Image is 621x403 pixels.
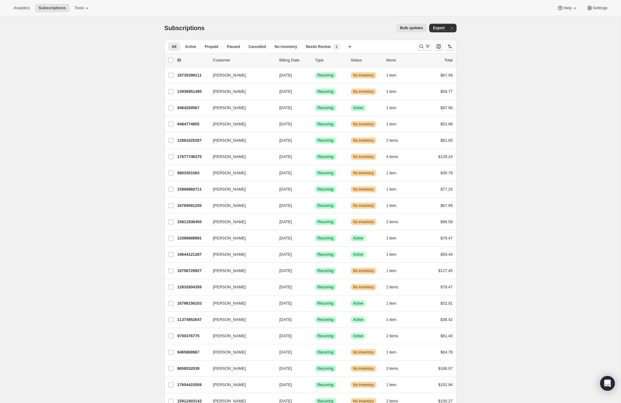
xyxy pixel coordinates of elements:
[279,317,292,322] span: [DATE]
[441,350,453,354] span: $64.78
[209,282,271,292] button: [PERSON_NAME]
[386,252,397,257] span: 1 item
[71,4,94,12] button: Tools
[441,219,453,224] span: $98.58
[279,285,292,289] span: [DATE]
[177,268,208,274] p: 18758729927
[353,138,374,143] span: No inventory
[209,87,271,97] button: [PERSON_NAME]
[177,219,208,225] p: 15811936455
[441,252,453,257] span: $59.44
[386,334,398,338] span: 2 items
[177,251,208,258] p: 19644121287
[279,334,292,338] span: [DATE]
[38,6,66,10] span: Subscriptions
[353,105,363,110] span: Active
[177,283,453,291] div: 12832604359[PERSON_NAME][DATE]SuccessRecurringWarningNo inventory2 items$79.47
[441,317,453,322] span: $36.42
[279,154,292,159] span: [DATE]
[386,381,403,389] button: 1 item
[400,26,423,30] span: Bulk updates
[213,333,246,339] span: [PERSON_NAME]
[213,170,246,176] span: [PERSON_NAME]
[600,376,615,391] div: Open Intercom Messenger
[318,252,334,257] span: Recurring
[213,365,246,372] span: [PERSON_NAME]
[177,169,453,177] div: 9803301063[PERSON_NAME][DATE]SuccessRecurringWarningNo inventory1 item$36.79
[318,301,334,306] span: Recurring
[213,203,246,209] span: [PERSON_NAME]
[177,120,453,128] div: 9464774855[PERSON_NAME][DATE]SuccessRecurringWarningNo inventory1 item$53.98
[353,252,363,257] span: Active
[177,364,453,373] div: 9658532039[PERSON_NAME][DATE]SuccessRecurringWarningNo inventory3 items$186.97
[279,57,310,63] p: Billing Date
[318,317,334,322] span: Recurring
[177,382,208,388] p: 17654415559
[318,105,334,110] span: Recurring
[318,236,334,241] span: Recurring
[213,268,246,274] span: [PERSON_NAME]
[279,138,292,143] span: [DATE]
[279,268,292,273] span: [DATE]
[213,219,246,225] span: [PERSON_NAME]
[318,268,334,273] span: Recurring
[209,233,271,243] button: [PERSON_NAME]
[386,236,397,241] span: 1 item
[386,154,398,159] span: 4 items
[441,301,453,306] span: $32.91
[386,57,417,63] div: Items
[318,334,334,338] span: Recurring
[441,187,453,192] span: $77.25
[386,152,405,161] button: 4 items
[177,57,453,63] div: IDCustomerBilling DateTypeStatusItemsTotal
[213,121,246,127] span: [PERSON_NAME]
[386,299,403,308] button: 1 item
[318,285,334,290] span: Recurring
[386,364,405,373] button: 3 items
[386,201,403,210] button: 1 item
[209,298,271,308] button: [PERSON_NAME]
[386,138,398,143] span: 2 items
[177,89,208,95] p: 13936951495
[386,120,403,128] button: 1 item
[279,236,292,240] span: [DATE]
[213,72,246,78] span: [PERSON_NAME]
[213,154,246,160] span: [PERSON_NAME]
[185,44,196,49] span: Active
[386,234,403,243] button: 1 item
[306,44,331,49] span: Needs Review
[275,44,297,49] span: No inventory
[177,315,453,324] div: 11374952647[PERSON_NAME][DATE]SuccessRecurringSuccessActive1 item$36.42
[438,268,453,273] span: $127.45
[164,25,205,31] span: Subscriptions
[441,203,453,208] span: $67.99
[213,349,246,355] span: [PERSON_NAME]
[177,201,453,210] div: 16769581255[PERSON_NAME][DATE]SuccessRecurringWarningNo inventory1 item$67.99
[386,250,403,259] button: 1 item
[318,366,334,371] span: Recurring
[441,122,453,126] span: $53.98
[209,136,271,145] button: [PERSON_NAME]
[441,105,453,110] span: $97.96
[386,283,405,291] button: 2 items
[318,203,334,208] span: Recurring
[177,185,453,194] div: 15968960711[PERSON_NAME][DATE]SuccessRecurringWarningNo inventory1 item$77.25
[386,348,403,357] button: 1 item
[386,285,398,290] span: 2 items
[177,381,453,389] div: 17654415559[PERSON_NAME][DATE]SuccessRecurringWarningNo inventory1 item$152.94
[441,73,453,77] span: $67.99
[177,57,208,63] p: ID
[177,104,453,112] div: 9464250567[PERSON_NAME][DATE]SuccessRecurringSuccessActive1 item$97.96
[386,187,397,192] span: 1 item
[353,187,374,192] span: No inventory
[209,201,271,211] button: [PERSON_NAME]
[318,171,334,176] span: Recurring
[353,268,374,273] span: No inventory
[279,382,292,387] span: [DATE]
[438,366,453,371] span: $186.97
[445,42,454,51] button: Sort the results
[213,89,246,95] span: [PERSON_NAME]
[209,364,271,373] button: [PERSON_NAME]
[209,347,271,357] button: [PERSON_NAME]
[279,252,292,257] span: [DATE]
